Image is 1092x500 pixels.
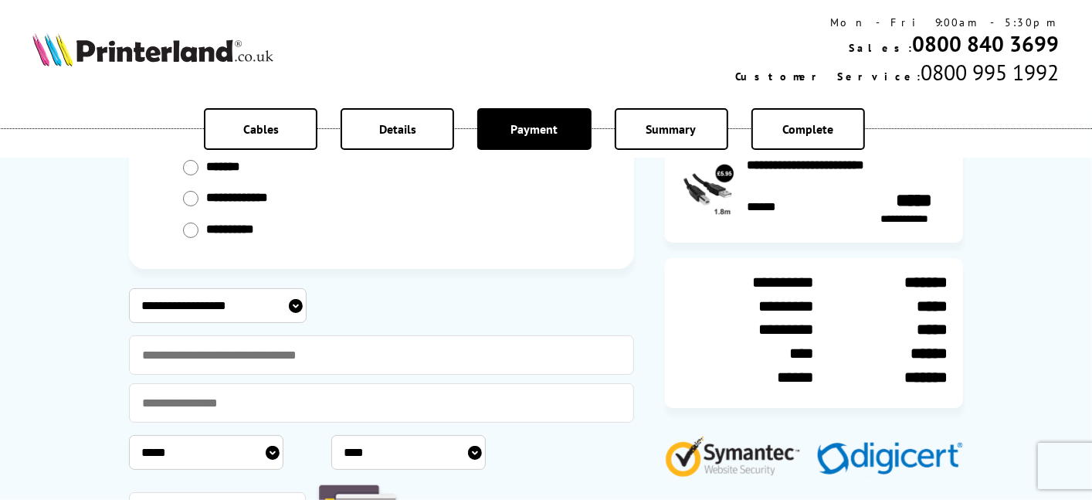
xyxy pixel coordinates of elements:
span: Summary [646,121,697,137]
span: 0800 995 1992 [921,58,1060,87]
span: Complete [782,121,833,137]
span: Payment [510,121,558,137]
span: Cables [243,121,279,137]
span: Details [379,121,416,137]
img: Printerland Logo [32,32,273,66]
span: Sales: [850,41,913,55]
span: Customer Service: [736,70,921,83]
a: 0800 840 3699 [913,29,1060,58]
div: Mon - Fri 9:00am - 5:30pm [736,15,1060,29]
